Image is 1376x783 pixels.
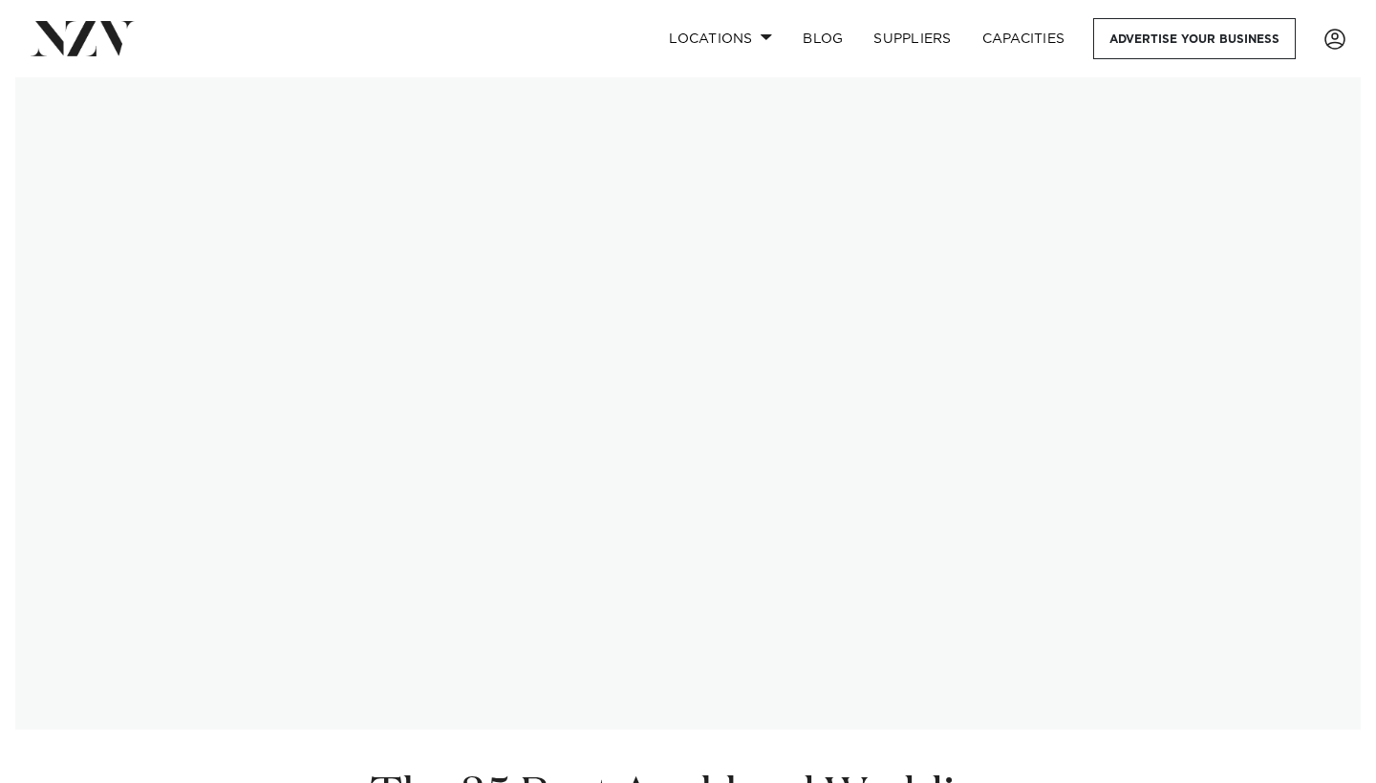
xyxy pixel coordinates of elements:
a: Locations [654,18,787,59]
img: nzv-logo.png [31,21,135,55]
a: SUPPLIERS [858,18,966,59]
a: Advertise your business [1093,18,1296,59]
a: Capacities [967,18,1081,59]
a: BLOG [787,18,858,59]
